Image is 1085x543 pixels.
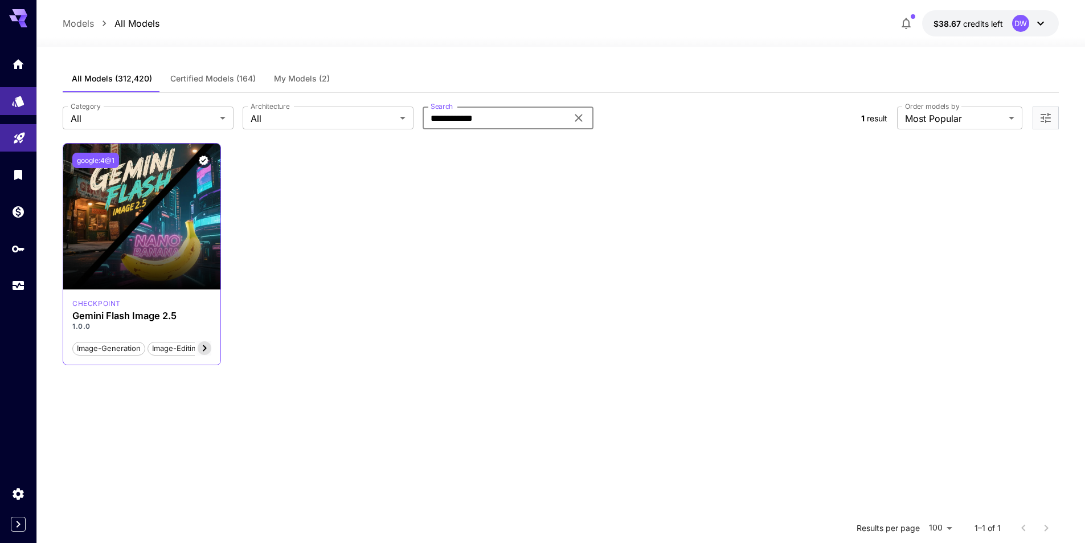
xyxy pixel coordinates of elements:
nav: breadcrumb [63,17,159,30]
button: Expand sidebar [11,517,26,532]
span: image-editing [148,343,204,354]
div: gemini_2_5_flash_image [72,299,121,309]
div: Models [11,91,25,105]
div: Usage [11,279,25,293]
span: 1 [861,113,865,123]
span: All [71,112,215,125]
div: DW [1012,15,1029,32]
button: image-generation [72,341,145,356]
label: Search [431,101,453,111]
span: result [867,113,887,123]
p: 1–1 of 1 [975,522,1001,534]
p: Results per page [857,522,920,534]
div: $38.66617 [933,18,1003,30]
span: credits left [963,19,1003,28]
div: Settings [11,487,25,501]
button: $38.66617DW [922,10,1059,36]
span: My Models (2) [274,74,330,84]
button: google:4@1 [72,153,119,168]
div: 100 [924,520,956,536]
label: Architecture [251,101,289,111]
a: Models [63,17,94,30]
button: Open more filters [1039,111,1053,125]
button: Verified working [196,153,211,168]
p: checkpoint [72,299,121,309]
div: API Keys [11,242,25,256]
div: Library [11,168,25,182]
div: Playground [13,127,26,141]
a: All Models [114,17,159,30]
span: image-generation [73,343,145,354]
button: image-editing [148,341,205,356]
span: All Models (312,420) [72,74,152,84]
span: All [251,112,395,125]
span: Most Popular [905,112,1004,125]
span: Certified Models (164) [170,74,256,84]
p: 1.0.0 [72,321,211,332]
label: Order models by [905,101,959,111]
label: Category [71,101,101,111]
h3: Gemini Flash Image 2.5 [72,311,211,321]
span: $38.67 [933,19,963,28]
div: Wallet [11,205,25,219]
div: Home [11,57,25,71]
